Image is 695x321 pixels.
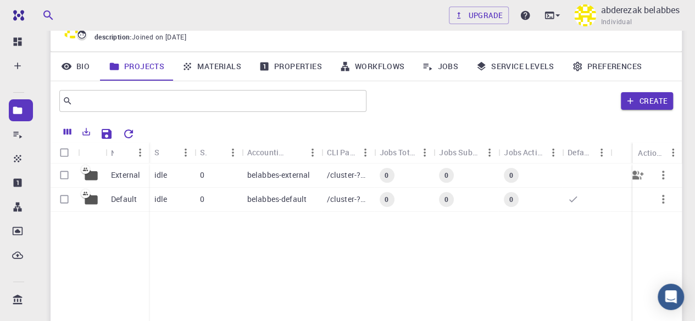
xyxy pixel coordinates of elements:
div: Jobs Active [504,142,544,163]
span: Individual [601,16,632,27]
p: Default [111,194,137,205]
div: Name [111,142,114,164]
div: Status [154,142,159,163]
div: Jobs Subm. [439,142,481,163]
button: Menu [481,144,498,161]
img: logo [9,10,24,21]
span: 0 [505,171,518,180]
a: Service Levels [467,52,563,81]
button: Menu [544,144,562,161]
button: Menu [224,144,242,161]
p: belabbes-default [247,194,307,205]
button: Menu [177,144,194,161]
div: Jobs Total [379,142,416,163]
button: Menu [356,144,374,161]
button: Sort [114,144,131,161]
span: Support [22,8,62,18]
button: Sort [159,144,177,161]
div: Default [562,142,610,163]
span: 0 [380,195,393,204]
button: Sort [286,144,304,161]
button: Create [621,92,673,110]
div: Jobs Active [498,142,562,163]
a: Jobs [413,52,467,81]
span: Joined on [DATE] [132,32,186,43]
button: Sort [207,144,224,161]
p: 0 [200,170,204,181]
div: Status [149,142,194,163]
div: CLI Path [321,142,374,163]
div: Shared [200,142,207,163]
a: Projects [100,52,173,81]
div: Open Intercom Messenger [658,284,684,310]
div: Default [568,142,593,163]
div: Shared [194,142,242,163]
a: Preferences [563,52,650,81]
div: Name [105,142,149,164]
span: 0 [440,171,453,180]
p: /cluster-???-home/belabbes/belabbes-default [327,194,369,205]
div: Jobs Total [374,142,433,163]
span: 0 [505,195,518,204]
p: 0 [200,194,204,205]
button: Menu [593,144,610,161]
button: Save Explorer Settings [96,123,118,145]
div: Actions [638,142,664,164]
button: Share [624,162,650,188]
img: abderezak belabbes [574,4,596,26]
a: Upgrade [449,7,509,24]
p: idle [154,170,168,181]
button: Menu [304,144,321,161]
div: Jobs Subm. [433,142,498,163]
p: /cluster-???-home/belabbes/belabbes-external [327,170,369,181]
a: Materials [173,52,250,81]
div: Actions [632,142,682,164]
p: abderezak belabbes [601,3,680,16]
a: Bio [51,52,100,81]
button: Export [77,123,96,140]
a: Workflows [331,52,414,81]
button: Menu [131,144,149,161]
span: description : [94,32,132,43]
div: Icon [78,142,105,164]
div: CLI Path [327,142,357,163]
button: Menu [664,144,682,161]
a: Properties [250,52,331,81]
p: External [111,170,140,181]
button: Menu [416,144,433,161]
div: Accounting slug [247,142,286,163]
p: idle [154,194,168,205]
div: Accounting slug [242,142,321,163]
button: Columns [58,123,77,140]
p: belabbes-external [247,170,310,181]
button: Reset Explorer Settings [118,123,140,145]
span: 0 [440,195,453,204]
span: 0 [380,171,393,180]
